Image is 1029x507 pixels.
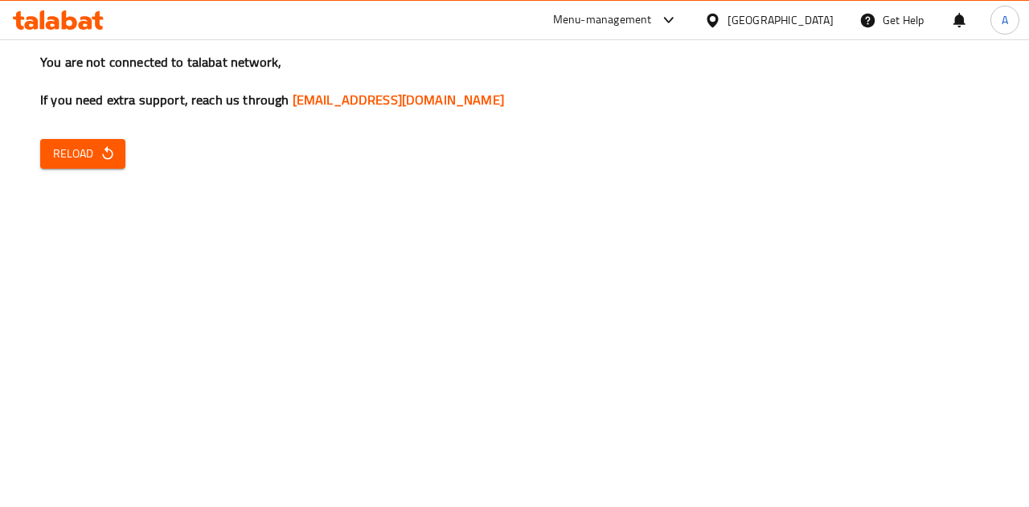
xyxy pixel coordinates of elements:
[40,139,125,169] button: Reload
[1002,11,1008,29] span: A
[53,144,113,164] span: Reload
[40,53,989,109] h3: You are not connected to talabat network, If you need extra support, reach us through
[293,88,504,112] a: [EMAIL_ADDRESS][DOMAIN_NAME]
[728,11,834,29] div: [GEOGRAPHIC_DATA]
[553,10,652,30] div: Menu-management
